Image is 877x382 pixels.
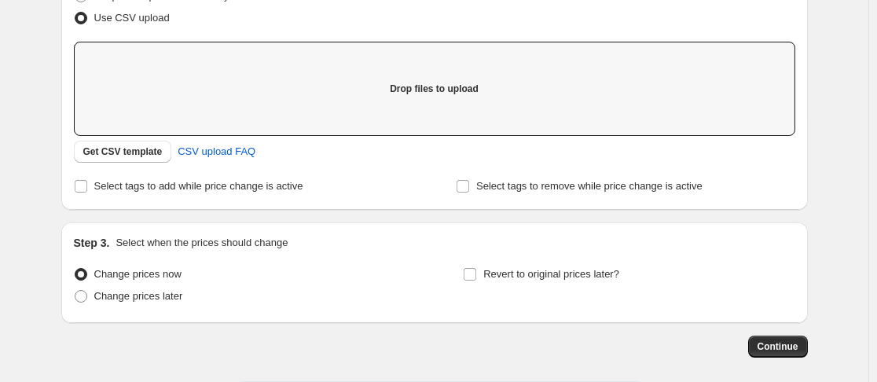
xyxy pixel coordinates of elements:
span: Change prices now [94,268,182,280]
span: Get CSV template [83,145,163,158]
span: Select tags to add while price change is active [94,180,303,192]
span: Add files [414,83,454,95]
h2: Step 3. [74,235,110,251]
button: Get CSV template [74,141,172,163]
span: Continue [758,340,798,353]
button: Add files [405,78,464,100]
p: Select when the prices should change [116,235,288,251]
a: CSV upload FAQ [168,139,265,164]
button: Continue [748,336,808,358]
span: Select tags to remove while price change is active [476,180,703,192]
span: CSV upload FAQ [178,144,255,160]
span: Change prices later [94,290,183,302]
span: Use CSV upload [94,12,170,24]
span: Revert to original prices later? [483,268,619,280]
